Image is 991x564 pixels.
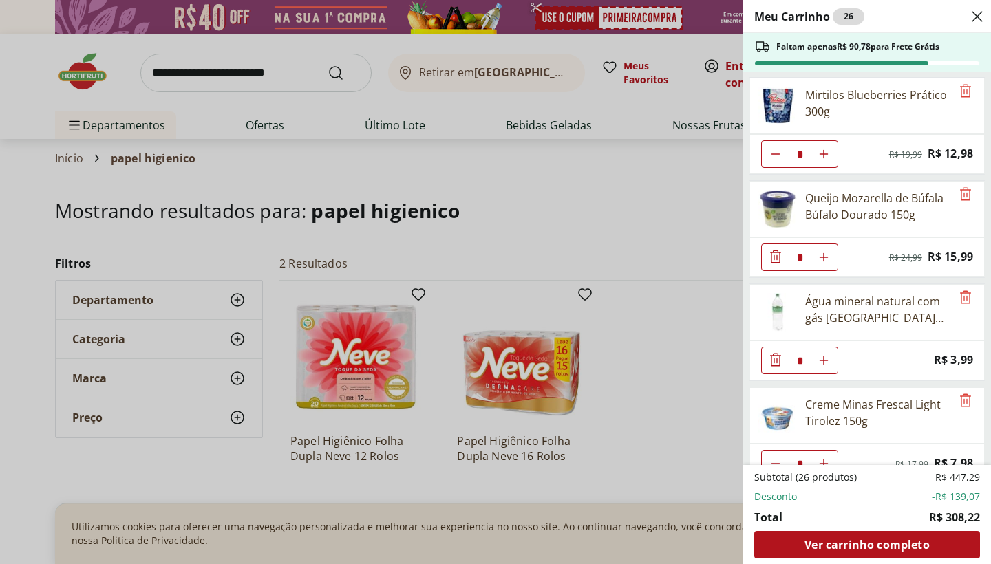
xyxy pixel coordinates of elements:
span: R$ 7,98 [934,454,973,473]
span: -R$ 139,07 [932,490,980,503]
span: R$ 3,99 [934,351,973,369]
button: Aumentar Quantidade [810,140,838,168]
div: Queijo Mozarella de Búfala Búfalo Dourado 150g [805,190,951,223]
span: R$ 15,99 [928,248,973,266]
button: Diminuir Quantidade [762,450,789,477]
button: Aumentar Quantidade [810,347,838,374]
button: Remove [957,290,974,306]
input: Quantidade Atual [789,347,810,373]
input: Quantidade Atual [789,451,810,477]
span: Desconto [754,490,797,503]
input: Quantidade Atual [789,141,810,167]
div: 26 [833,8,864,25]
button: Aumentar Quantidade [810,450,838,477]
button: Remove [957,393,974,409]
span: Ver carrinho completo [804,539,929,550]
span: Subtotal (26 produtos) [754,470,857,484]
a: Ver carrinho completo [754,531,980,558]
span: Faltam apenas R$ 90,78 para Frete Grátis [776,41,939,52]
span: R$ 12,98 [928,144,973,163]
button: Diminuir Quantidade [762,243,789,271]
button: Remove [957,83,974,100]
h2: Meu Carrinho [754,8,864,25]
button: Diminuir Quantidade [762,347,789,374]
div: Mirtilos Blueberries Prático 300g [805,87,951,120]
span: R$ 308,22 [929,509,980,525]
img: Mirtilos Congelados Prático 300g [758,87,797,125]
input: Quantidade Atual [789,244,810,270]
span: R$ 447,29 [935,470,980,484]
span: R$ 24,99 [889,252,922,263]
button: Diminuir Quantidade [762,140,789,168]
img: Principal [758,396,797,435]
span: Total [754,509,782,525]
div: Creme Minas Frescal Light Tirolez 150g [805,396,951,429]
span: R$ 17,99 [895,459,928,470]
button: Aumentar Quantidade [810,243,838,271]
img: Queijo Mozarella de Búfala Búfalo Dourado 150g [758,190,797,228]
button: Remove [957,186,974,203]
div: Água mineral natural com gás [GEOGRAPHIC_DATA] 1,5l [805,293,951,326]
span: R$ 19,99 [889,149,922,160]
